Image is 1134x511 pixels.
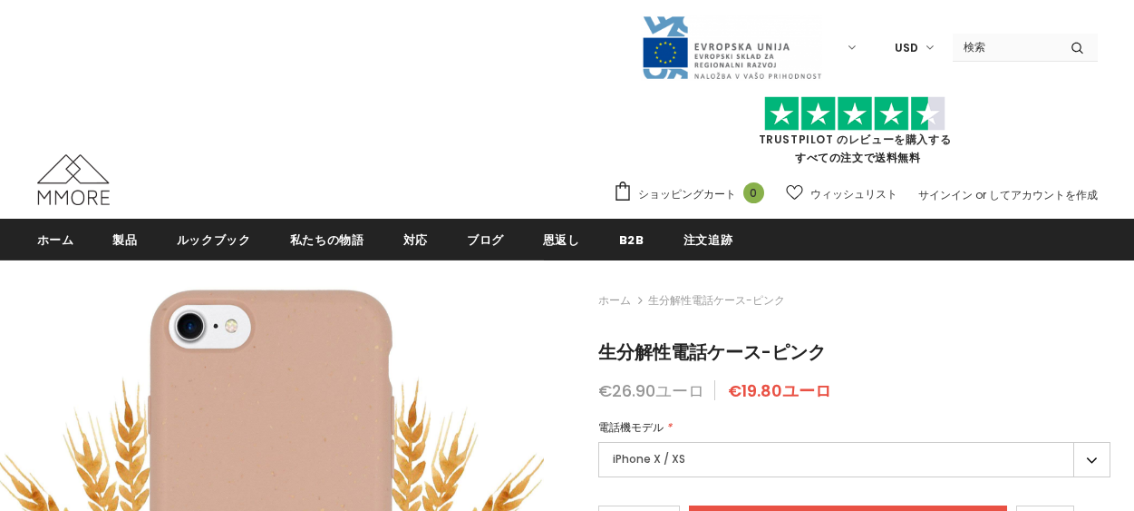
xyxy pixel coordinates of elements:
a: ホーム [598,290,631,311]
a: 注文追跡 [683,219,733,260]
span: USD [895,39,918,57]
a: サインイン [918,187,973,202]
a: 恩返し [543,219,580,260]
span: 生分解性電話ケース-ピンク [648,290,785,311]
img: トラスト・パイロット・スターズ [764,96,945,132]
a: してアカウントを作成 [989,187,1098,202]
span: 電話機モデル [598,419,664,435]
a: ルックブック [177,219,251,260]
span: ウィッシュリスト [810,185,897,203]
a: 私たちの物語 [290,219,364,260]
a: B2B [619,219,645,260]
input: Search Site [953,34,1057,60]
span: ブログ [467,231,504,249]
a: Trustpilot のレビューを購入する [759,132,952,147]
a: 製品 [112,219,137,260]
label: iPhone X / XS [598,442,1110,477]
a: ホーム [37,219,74,260]
span: €26.90ユーロ [598,379,704,402]
a: ジャブニ・ラズピス [641,39,822,54]
span: すべての注文で送料無料 [613,104,1098,165]
a: ショッピングカート 0 [613,181,773,208]
span: B2B [619,231,645,249]
a: ウィッシュリスト [786,178,897,210]
span: 私たちの物語 [290,231,364,249]
span: ショッピングカート [638,185,736,203]
img: MMOREのケース [37,154,110,205]
span: 恩返し [543,231,580,249]
a: ブログ [467,219,504,260]
span: 製品 [112,231,137,249]
span: 生分解性電話ケース-ピンク [598,339,826,365]
span: 注文追跡 [683,231,733,249]
span: ルックブック [177,231,251,249]
span: ホーム [37,231,74,249]
img: ジャブニ・ラズピス [641,15,822,81]
a: 対応 [403,219,428,260]
span: 対応 [403,231,428,249]
span: €19.80ユーロ [728,379,831,402]
span: or [975,187,986,202]
span: 0 [743,182,764,203]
